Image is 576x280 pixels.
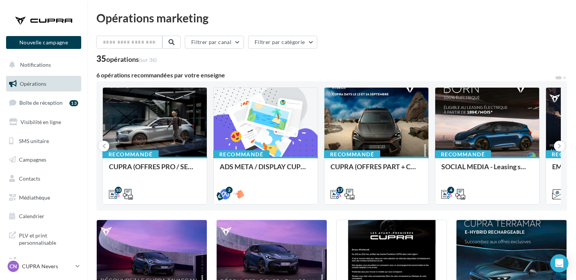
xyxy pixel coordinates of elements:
[19,194,50,201] span: Médiathèque
[69,100,78,106] div: 13
[139,57,157,63] span: (sur 36)
[20,61,51,68] span: Notifications
[19,99,63,106] span: Boîte de réception
[220,163,312,178] div: ADS META / DISPLAY CUPRA DAYS Septembre 2025
[441,163,533,178] div: SOCIAL MEDIA - Leasing social électrique - CUPRA Born
[337,187,343,193] div: 17
[5,57,80,73] button: Notifications
[19,213,44,219] span: Calendrier
[5,190,83,206] a: Médiathèque
[19,230,78,247] span: PLV et print personnalisable
[9,263,17,270] span: CN
[435,150,491,159] div: Recommandé
[330,163,422,178] div: CUPRA (OFFRES PART + CUPRA DAYS / SEPT) - SOCIAL MEDIA
[5,133,83,149] a: SMS unitaire
[5,152,83,168] a: Campagnes
[5,227,83,250] a: PLV et print personnalisable
[324,150,380,159] div: Recommandé
[106,56,157,63] div: opérations
[5,171,83,187] a: Contacts
[96,12,567,24] div: Opérations marketing
[20,119,61,125] span: Visibilité en ligne
[20,80,46,87] span: Opérations
[19,137,49,144] span: SMS unitaire
[6,36,81,49] button: Nouvelle campagne
[248,36,317,49] button: Filtrer par catégorie
[19,175,40,182] span: Contacts
[5,76,83,92] a: Opérations
[115,187,122,193] div: 10
[447,187,454,193] div: 4
[6,259,81,274] a: CN CUPRA Nevers
[96,55,157,63] div: 35
[102,150,159,159] div: Recommandé
[226,187,233,193] div: 2
[550,254,568,272] div: Open Intercom Messenger
[185,36,244,49] button: Filtrer par canal
[109,163,201,178] div: CUPRA (OFFRES PRO / SEPT) - SOCIAL MEDIA
[5,208,83,224] a: Calendrier
[5,114,83,130] a: Visibilité en ligne
[5,253,83,275] a: Campagnes DataOnDemand
[19,156,46,163] span: Campagnes
[213,150,269,159] div: Recommandé
[19,256,78,272] span: Campagnes DataOnDemand
[96,72,555,78] div: 6 opérations recommandées par votre enseigne
[5,94,83,111] a: Boîte de réception13
[22,263,72,270] p: CUPRA Nevers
